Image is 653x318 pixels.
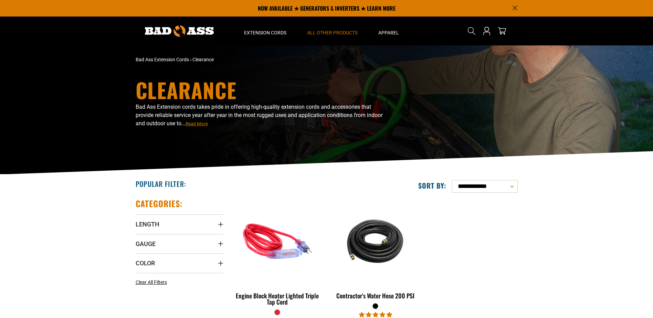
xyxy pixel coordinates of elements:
[244,30,286,36] span: Extension Cords
[136,57,189,62] a: Bad Ass Extension Cords
[192,57,214,62] span: Clearance
[190,57,191,62] span: ›
[136,56,387,63] nav: breadcrumbs
[331,198,419,303] a: black Contractor's Water Hose 200 PSI
[331,293,419,299] div: Contractor's Water Hose 200 PSI
[136,179,186,188] h2: Popular Filter:
[418,181,446,190] label: Sort by:
[136,79,387,100] h1: Clearance
[136,214,223,234] summary: Length
[145,25,214,37] img: Bad Ass Extension Cords
[136,279,167,285] span: Clear All Filters
[136,104,382,127] span: Bad Ass Extension cords takes pride in offering high-quality extension cords and accessories that...
[136,234,223,253] summary: Gauge
[136,279,170,286] a: Clear All Filters
[297,17,368,45] summary: All Other Products
[136,253,223,273] summary: Color
[234,202,321,281] img: red
[136,198,183,209] h2: Categories:
[359,311,392,318] span: 5.00 stars
[368,17,409,45] summary: Apparel
[466,25,477,36] summary: Search
[186,121,208,126] span: Read More
[234,17,297,45] summary: Extension Cords
[332,202,419,281] img: black
[234,293,322,305] div: Engine Block Heater Lighted Triple Tap Cord
[136,240,156,248] span: Gauge
[234,198,322,309] a: red Engine Block Heater Lighted Triple Tap Cord
[307,30,358,36] span: All Other Products
[136,220,159,228] span: Length
[378,30,399,36] span: Apparel
[136,259,155,267] span: Color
